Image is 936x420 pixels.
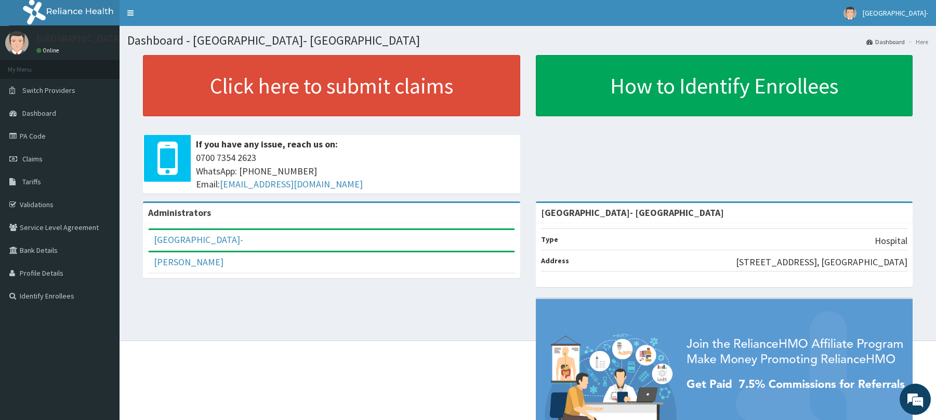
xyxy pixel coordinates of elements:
span: 0700 7354 2623 WhatsApp: [PHONE_NUMBER] Email: [196,151,515,191]
p: Hospital [875,234,907,248]
a: [EMAIL_ADDRESS][DOMAIN_NAME] [220,178,363,190]
h1: Dashboard - [GEOGRAPHIC_DATA]- [GEOGRAPHIC_DATA] [127,34,928,47]
span: Tariffs [22,177,41,186]
span: Claims [22,154,43,164]
a: Dashboard [866,37,905,46]
span: [GEOGRAPHIC_DATA]- [863,8,928,18]
b: Address [541,256,569,265]
b: If you have any issue, reach us on: [196,138,338,150]
a: [PERSON_NAME] [154,256,223,268]
b: Administrators [148,207,211,219]
a: How to Identify Enrollees [536,55,913,116]
img: User Image [5,31,29,55]
p: [STREET_ADDRESS], [GEOGRAPHIC_DATA] [736,255,907,269]
b: Type [541,235,558,244]
a: Click here to submit claims [143,55,520,116]
span: Dashboard [22,109,56,118]
li: Here [906,37,928,46]
a: [GEOGRAPHIC_DATA]- [154,234,243,246]
strong: [GEOGRAPHIC_DATA]- [GEOGRAPHIC_DATA] [541,207,724,219]
a: Online [36,47,61,54]
span: Switch Providers [22,86,75,95]
p: [GEOGRAPHIC_DATA]- [36,34,125,43]
img: User Image [843,7,856,20]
